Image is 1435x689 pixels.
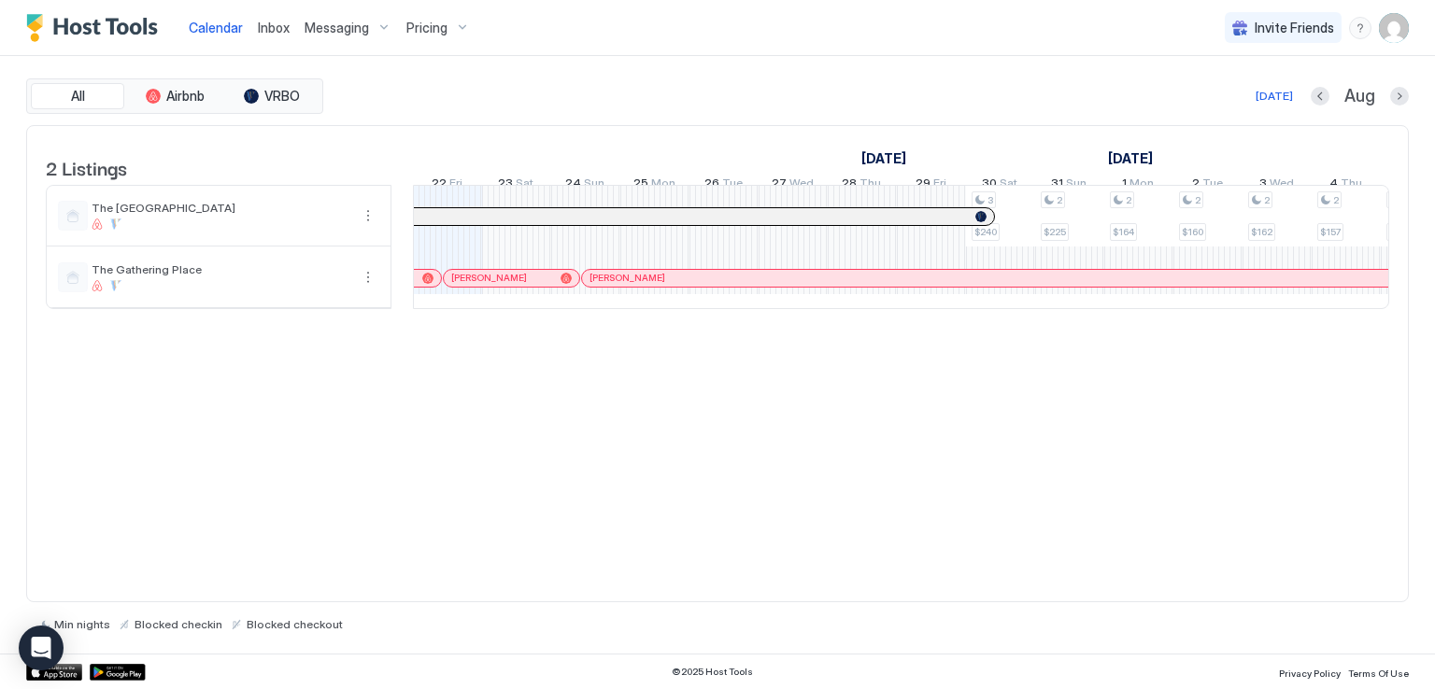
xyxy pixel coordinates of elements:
span: 2 Listings [46,153,127,181]
span: $162 [1251,226,1272,238]
a: August 29, 2025 [911,172,951,199]
span: [PERSON_NAME] [590,272,665,284]
a: August 7, 2025 [857,145,911,172]
a: Privacy Policy [1279,662,1341,682]
span: Aug [1344,86,1375,107]
span: Wed [789,176,814,195]
button: [DATE] [1253,85,1296,107]
span: $225 [1044,226,1066,238]
span: 27 [772,176,787,195]
div: tab-group [26,78,323,114]
span: Pricing [406,20,448,36]
span: 4 [1329,176,1338,195]
a: Host Tools Logo [26,14,166,42]
span: Blocked checkin [135,617,222,631]
span: 3 [1259,176,1267,195]
button: Next month [1390,87,1409,105]
span: All [71,88,85,105]
span: 22 [432,176,447,195]
span: $157 [1320,226,1341,238]
span: 1 [1122,176,1127,195]
span: Sat [1000,176,1017,195]
span: Blocked checkout [247,617,343,631]
span: Thu [1341,176,1362,195]
span: The Gathering Place [92,262,349,276]
span: 31 [1051,176,1063,195]
a: August 27, 2025 [767,172,818,199]
span: $160 [1182,226,1203,238]
div: menu [1349,17,1371,39]
a: September 4, 2025 [1325,172,1367,199]
span: Inbox [258,20,290,35]
span: Messaging [305,20,369,36]
a: Calendar [189,18,243,37]
span: 25 [633,176,648,195]
div: User profile [1379,13,1409,43]
a: August 28, 2025 [837,172,886,199]
span: 2 [1057,194,1062,206]
span: Mon [651,176,675,195]
a: Google Play Store [90,664,146,681]
button: Previous month [1311,87,1329,105]
span: $240 [974,226,997,238]
a: August 31, 2025 [1046,172,1091,199]
span: [PERSON_NAME] [451,272,527,284]
a: August 26, 2025 [700,172,747,199]
div: menu [357,204,379,227]
a: August 22, 2025 [427,172,467,199]
a: August 23, 2025 [493,172,538,199]
a: Inbox [258,18,290,37]
span: 26 [704,176,719,195]
span: 23 [498,176,513,195]
a: August 24, 2025 [561,172,609,199]
div: [DATE] [1256,88,1293,105]
span: 2 [1333,194,1339,206]
a: App Store [26,664,82,681]
span: Fri [933,176,946,195]
span: © 2025 Host Tools [672,666,753,678]
span: Thu [860,176,881,195]
span: Sun [1066,176,1087,195]
span: Sun [584,176,604,195]
span: Fri [449,176,462,195]
span: The [GEOGRAPHIC_DATA] [92,201,349,215]
span: Terms Of Use [1348,668,1409,679]
span: 29 [916,176,931,195]
div: menu [357,266,379,288]
button: Airbnb [128,83,221,109]
a: Terms Of Use [1348,662,1409,682]
span: Min nights [54,617,110,631]
button: More options [357,204,379,227]
span: $164 [1113,226,1134,238]
a: September 2, 2025 [1187,172,1228,199]
button: VRBO [225,83,319,109]
span: Sat [516,176,533,195]
span: 30 [982,176,997,195]
span: 2 [1192,176,1200,195]
a: September 3, 2025 [1255,172,1299,199]
span: 24 [565,176,581,195]
span: 2 [1195,194,1201,206]
button: More options [357,266,379,288]
span: Wed [1270,176,1294,195]
span: Mon [1130,176,1154,195]
span: 2 [1126,194,1131,206]
span: Tue [722,176,743,195]
a: August 30, 2025 [977,172,1022,199]
button: All [31,83,124,109]
span: Airbnb [166,88,205,105]
span: Privacy Policy [1279,668,1341,679]
span: Tue [1202,176,1223,195]
a: August 25, 2025 [629,172,680,199]
a: September 1, 2025 [1117,172,1158,199]
span: 28 [842,176,857,195]
span: VRBO [264,88,300,105]
span: 3 [987,194,993,206]
span: Calendar [189,20,243,35]
div: Open Intercom Messenger [19,626,64,670]
span: Invite Friends [1255,20,1334,36]
span: 2 [1264,194,1270,206]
